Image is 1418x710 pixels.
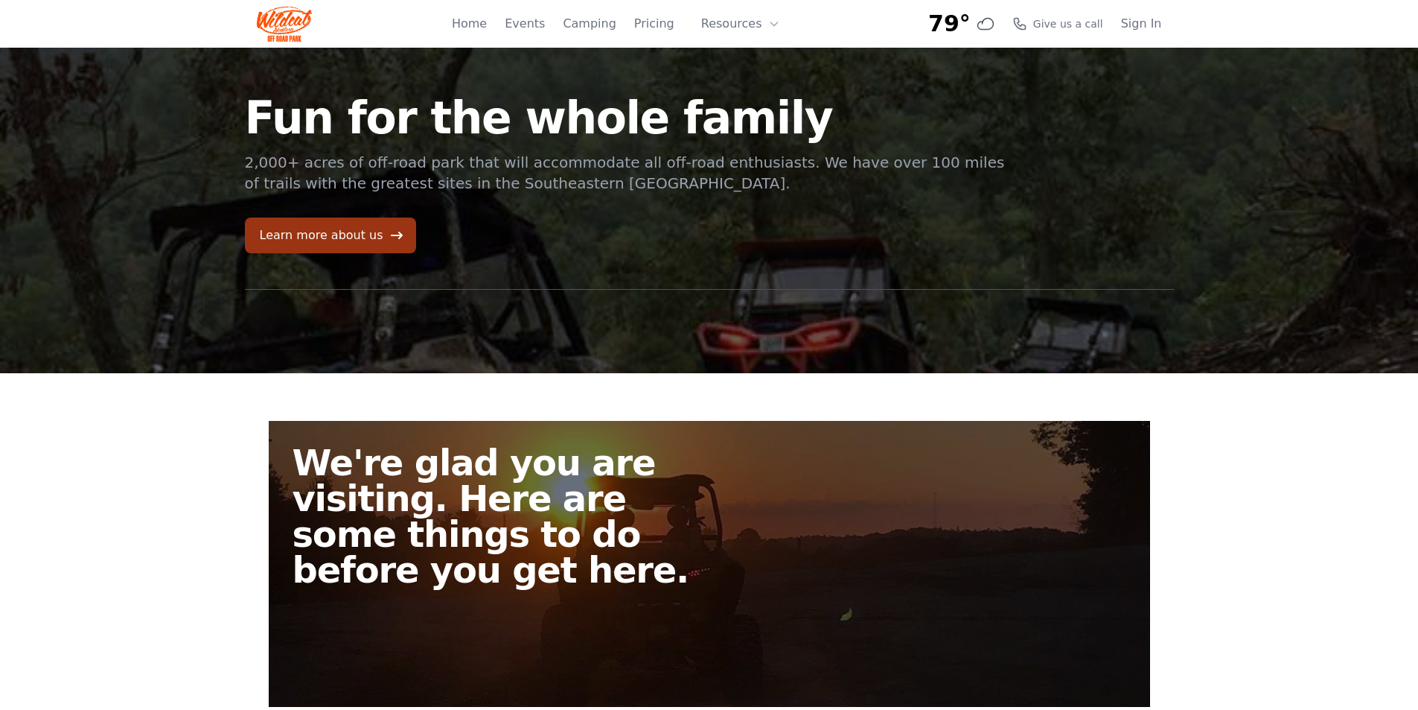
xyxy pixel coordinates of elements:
[1121,15,1162,33] a: Sign In
[293,445,721,588] h2: We're glad you are visiting. Here are some things to do before you get here.
[563,15,616,33] a: Camping
[452,15,487,33] a: Home
[692,9,789,39] button: Resources
[257,6,313,42] img: Wildcat Logo
[245,152,1007,194] p: 2,000+ acres of off-road park that will accommodate all off-road enthusiasts. We have over 100 mi...
[505,15,545,33] a: Events
[1012,16,1103,31] a: Give us a call
[245,218,416,253] a: Learn more about us
[634,15,674,33] a: Pricing
[269,421,1150,707] a: We're glad you are visiting. Here are some things to do before you get here.
[1033,16,1103,31] span: Give us a call
[928,10,971,37] span: 79°
[245,95,1007,140] h1: Fun for the whole family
